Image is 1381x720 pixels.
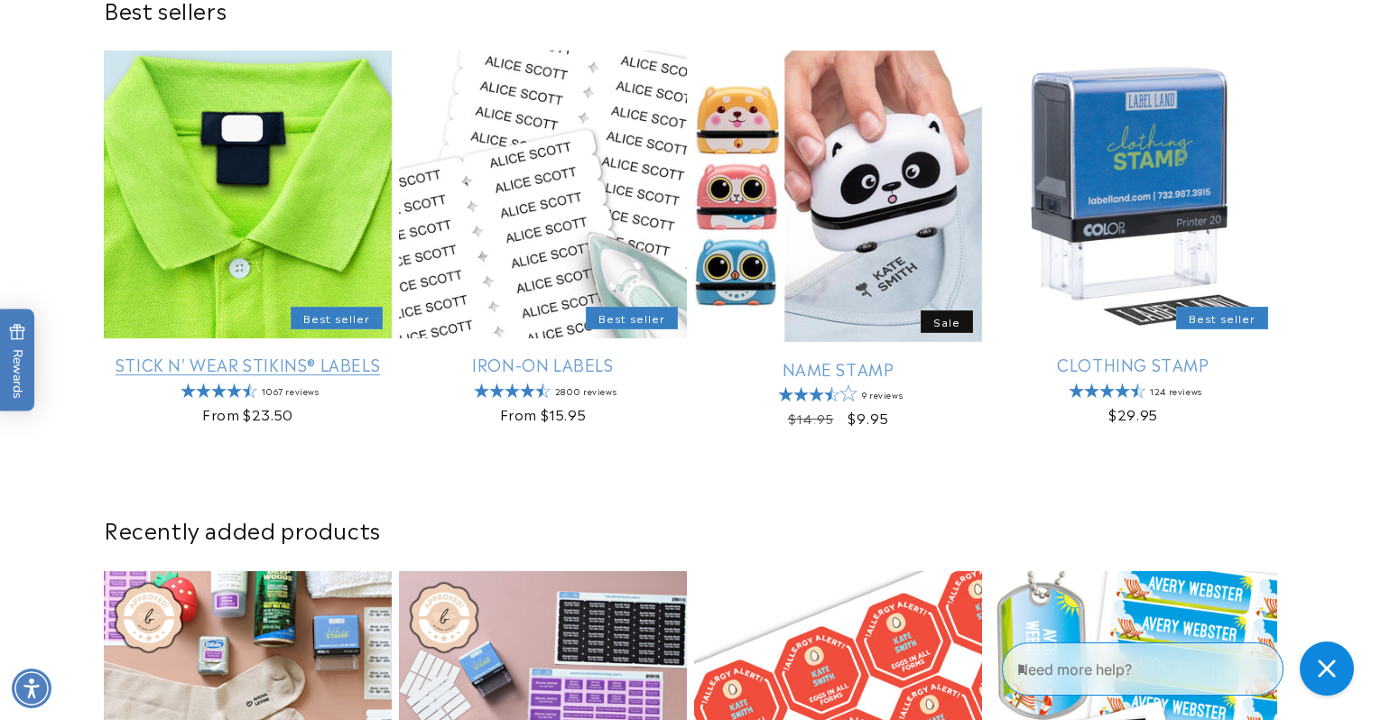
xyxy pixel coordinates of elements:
[694,358,982,379] a: Name Stamp
[104,354,392,374] a: Stick N' Wear Stikins® Labels
[399,354,687,374] a: Iron-On Labels
[1002,635,1363,702] iframe: Gorgias Floating Chat
[104,51,1277,443] ul: Slider
[989,354,1277,374] a: Clothing Stamp
[14,576,228,630] iframe: Sign Up via Text for Offers
[12,669,51,708] div: Accessibility Menu
[104,515,1277,543] h2: Recently added products
[9,324,26,399] span: Rewards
